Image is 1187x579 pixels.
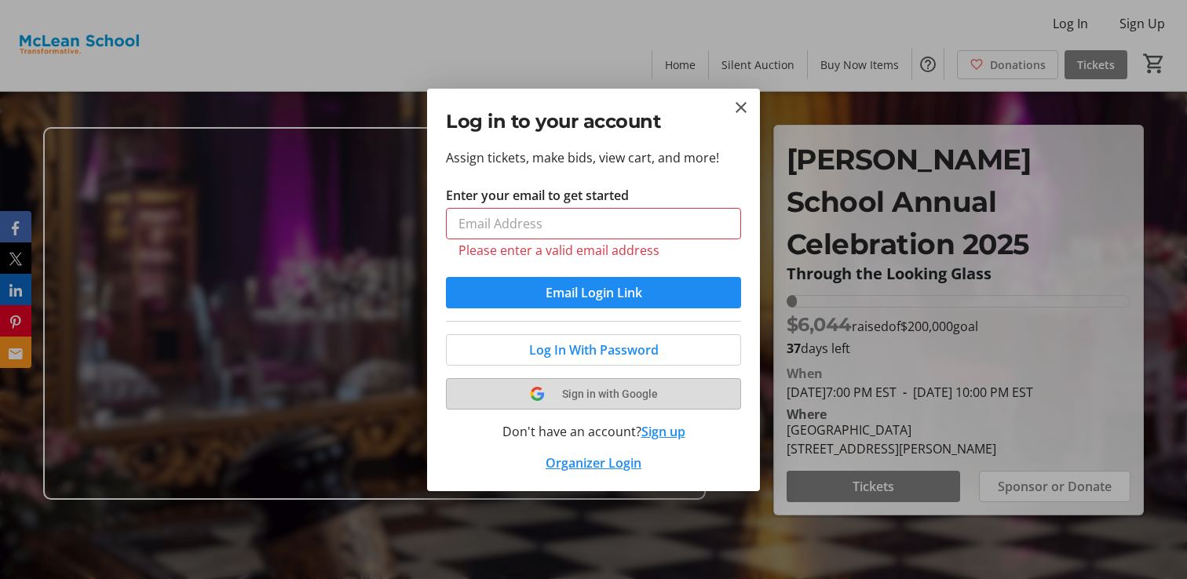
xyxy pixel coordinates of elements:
[446,378,741,410] button: Sign in with Google
[641,422,685,441] button: Sign up
[529,340,659,359] span: Log In With Password
[458,242,729,258] tr-error: Please enter a valid email address
[446,208,741,239] input: Email Address
[732,98,751,117] button: Close
[446,277,741,308] button: Email Login Link
[546,454,641,472] a: Organizer Login
[546,283,642,302] span: Email Login Link
[446,148,741,167] p: Assign tickets, make bids, view cart, and more!
[446,422,741,441] div: Don't have an account?
[446,107,741,136] h2: Log in to your account
[446,334,741,366] button: Log In With Password
[446,186,629,205] label: Enter your email to get started
[562,388,658,400] span: Sign in with Google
